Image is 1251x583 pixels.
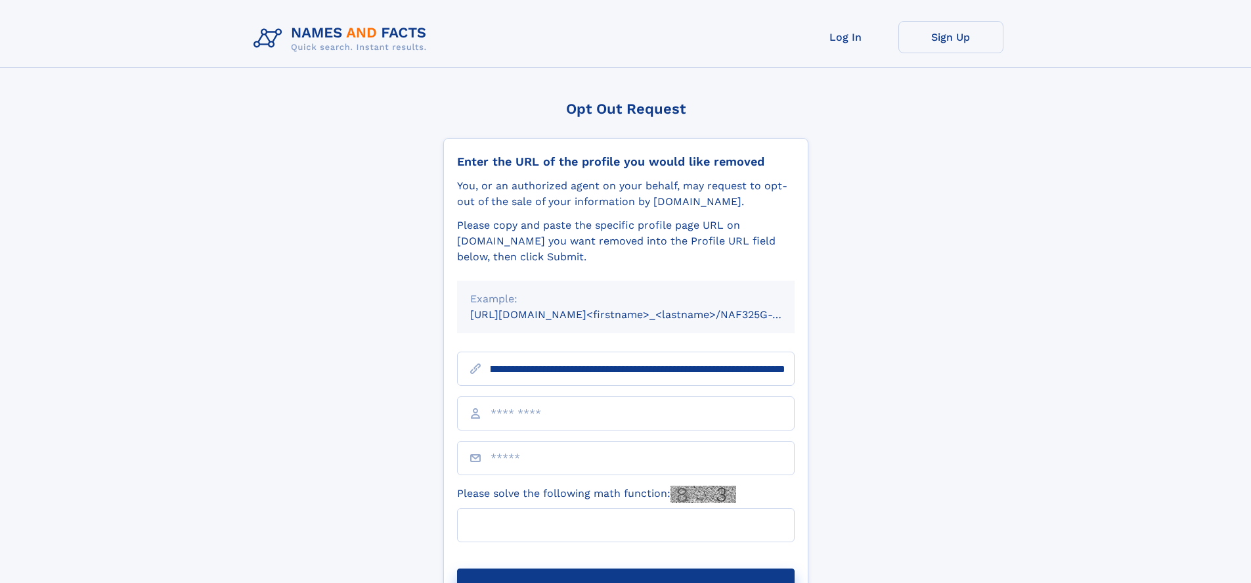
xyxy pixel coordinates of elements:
[457,218,795,265] div: Please copy and paste the specific profile page URL on [DOMAIN_NAME] you want removed into the Pr...
[898,21,1003,53] a: Sign Up
[470,291,781,307] div: Example:
[248,21,437,57] img: Logo Names and Facts
[457,178,795,210] div: You, or an authorized agent on your behalf, may request to opt-out of the sale of your informatio...
[457,154,795,169] div: Enter the URL of the profile you would like removed
[793,21,898,53] a: Log In
[470,308,820,321] small: [URL][DOMAIN_NAME]<firstname>_<lastname>/NAF325G-xxxxxxxx
[443,101,808,117] div: Opt Out Request
[457,486,736,503] label: Please solve the following math function:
